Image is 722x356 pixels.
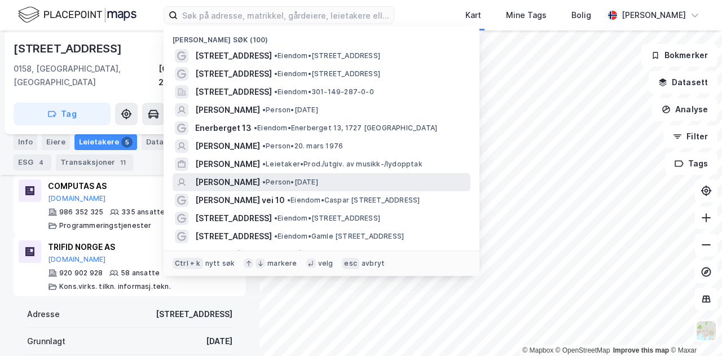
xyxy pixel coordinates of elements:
span: Eiendom • [STREET_ADDRESS] [274,69,380,78]
a: Improve this map [613,346,669,354]
span: Person • 20. mars 1976 [262,142,343,151]
div: Kons.virks. tilkn. informasj.tekn. [59,282,171,291]
div: 11 [117,157,129,168]
span: [PERSON_NAME] [195,139,260,153]
div: [PERSON_NAME] [622,8,686,22]
div: 335 ansatte [121,208,165,217]
div: Adresse [27,307,60,321]
div: 58 ansatte [121,269,160,278]
img: logo.f888ab2527a4732fd821a326f86c7f29.svg [18,5,137,25]
div: 5 [121,137,133,148]
span: • [254,124,257,132]
div: 4 [36,157,47,168]
span: [PERSON_NAME] [195,103,260,117]
div: velg [318,259,333,268]
div: Info [14,134,37,150]
span: • [287,196,290,204]
button: Filter [663,125,717,148]
div: markere [267,259,297,268]
div: Eiere [42,134,70,150]
span: Person • [DATE] [262,178,318,187]
div: esc [342,258,359,269]
div: [GEOGRAPHIC_DATA], 207/18 [159,62,246,89]
button: [DOMAIN_NAME] [48,255,106,264]
span: [PERSON_NAME] vei 10 [195,194,285,207]
span: Eiendom • Caspar [STREET_ADDRESS] [287,196,420,205]
span: Eiendom • 301-149-287-0-0 [274,87,374,96]
div: [STREET_ADDRESS] [156,307,232,321]
span: Enerberget 13 [195,121,252,135]
div: Grunnlagt [27,335,65,348]
span: [STREET_ADDRESS] [195,230,272,243]
div: [PERSON_NAME] søk (100) [164,27,479,47]
span: Person • [DATE] [262,106,318,115]
div: Datasett [142,134,197,150]
span: Eiendom • [STREET_ADDRESS] [274,51,380,60]
div: [DATE] [206,335,232,348]
a: Mapbox [522,346,553,354]
button: Tags [665,152,717,175]
span: Eiendom • [STREET_ADDRESS] [274,214,380,223]
div: nytt søk [205,259,235,268]
span: Professor [PERSON_NAME] vei 24D [195,248,466,261]
div: 920 902 928 [59,269,103,278]
div: TRIFID NORGE AS [48,240,216,254]
span: Eiendom • Gamle [STREET_ADDRESS] [274,232,404,241]
div: Kart [465,8,481,22]
span: [STREET_ADDRESS] [195,67,272,81]
div: [STREET_ADDRESS] [14,39,124,58]
span: • [274,51,278,60]
a: OpenStreetMap [556,346,610,354]
div: ESG [14,155,51,170]
div: avbryt [362,259,385,268]
span: [STREET_ADDRESS] [195,85,272,99]
input: Søk på adresse, matrikkel, gårdeiere, leietakere eller personer [178,7,394,24]
button: Tag [14,103,111,125]
div: Programmeringstjenester [59,221,152,230]
span: • [262,142,266,150]
span: • [274,87,278,96]
button: Bokmerker [641,44,717,67]
div: Leietakere [74,134,137,150]
div: Mine Tags [506,8,547,22]
div: COMPUTAS AS [48,179,216,193]
span: • [262,106,266,114]
span: • [274,232,278,240]
button: Analyse [652,98,717,121]
iframe: Chat Widget [666,302,722,356]
span: Leietaker • Prod./utgiv. av musikk-/lydopptak [262,160,422,169]
span: • [274,214,278,222]
div: 986 352 325 [59,208,103,217]
span: • [274,69,278,78]
button: [DOMAIN_NAME] [48,194,106,203]
span: [STREET_ADDRESS] [195,212,272,225]
div: Bolig [571,8,591,22]
span: • [262,160,266,168]
div: Transaksjoner [56,155,133,170]
span: • [262,178,266,186]
span: [STREET_ADDRESS] [195,49,272,63]
div: 0158, [GEOGRAPHIC_DATA], [GEOGRAPHIC_DATA] [14,62,159,89]
div: Ctrl + k [173,258,203,269]
span: Eiendom • Enerberget 13, 1727 [GEOGRAPHIC_DATA] [254,124,437,133]
span: [PERSON_NAME] [195,157,260,171]
span: [PERSON_NAME] [195,175,260,189]
button: Datasett [649,71,717,94]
